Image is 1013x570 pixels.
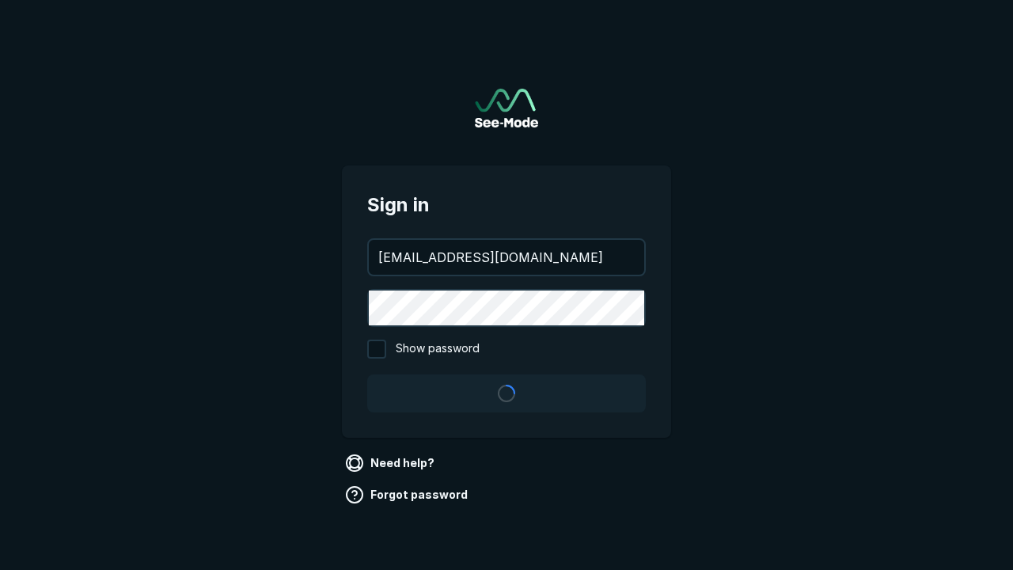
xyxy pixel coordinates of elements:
a: Go to sign in [475,89,538,127]
input: your@email.com [369,240,644,275]
img: See-Mode Logo [475,89,538,127]
span: Sign in [367,191,646,219]
span: Show password [396,340,480,359]
a: Need help? [342,450,441,476]
a: Forgot password [342,482,474,507]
